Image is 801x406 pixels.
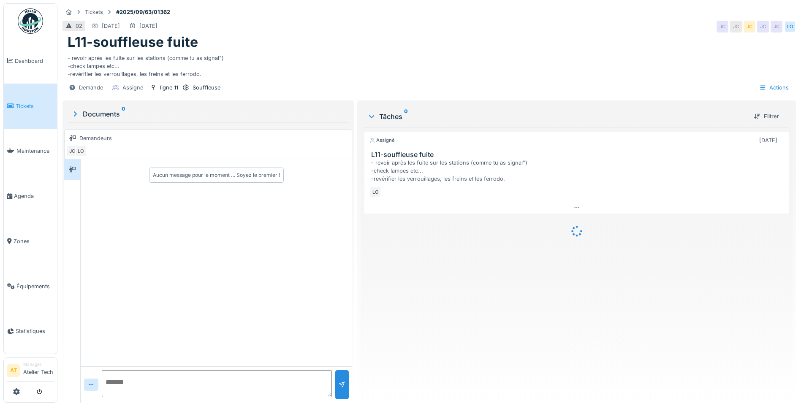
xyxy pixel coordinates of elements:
[68,34,198,50] h1: L11-souffleuse fuite
[369,137,395,144] div: Assigné
[771,21,782,32] div: JC
[23,361,54,368] div: Manager
[404,111,408,122] sup: 0
[755,81,793,94] div: Actions
[16,102,54,110] span: Tickets
[14,237,54,245] span: Zones
[784,21,796,32] div: LO
[371,151,785,159] h3: L11-souffleuse fuite
[750,111,782,122] div: Filtrer
[153,171,280,179] div: Aucun message pour le moment … Soyez le premier !
[744,21,755,32] div: JC
[18,8,43,34] img: Badge_color-CXgf-gQk.svg
[4,309,57,354] a: Statistiques
[71,109,345,119] div: Documents
[371,159,785,183] div: - revoir après les fuite sur les stations (comme tu as signal") -check lampes etc... -revérifier ...
[113,8,174,16] strong: #2025/09/63/01362
[16,147,54,155] span: Maintenance
[4,173,57,219] a: Agenda
[717,21,728,32] div: JC
[16,282,54,290] span: Équipements
[160,84,178,92] div: ligne 11
[85,8,103,16] div: Tickets
[730,21,742,32] div: JC
[15,57,54,65] span: Dashboard
[4,264,57,309] a: Équipements
[75,145,87,157] div: LO
[759,136,777,144] div: [DATE]
[122,84,143,92] div: Assigné
[4,219,57,264] a: Zones
[66,145,78,157] div: JC
[757,21,769,32] div: JC
[7,361,54,382] a: AT ManagerAtelier Tech
[79,84,103,92] div: Demande
[14,192,54,200] span: Agenda
[7,364,20,377] li: AT
[4,38,57,84] a: Dashboard
[4,84,57,129] a: Tickets
[139,22,157,30] div: [DATE]
[102,22,120,30] div: [DATE]
[122,109,125,119] sup: 0
[76,22,82,30] div: 02
[369,186,381,198] div: LO
[193,84,220,92] div: Souffleuse
[4,129,57,174] a: Maintenance
[68,51,791,78] div: - revoir après les fuite sur les stations (comme tu as signal") -check lampes etc... -revérifier ...
[23,361,54,379] li: Atelier Tech
[79,134,112,142] div: Demandeurs
[16,327,54,335] span: Statistiques
[367,111,747,122] div: Tâches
